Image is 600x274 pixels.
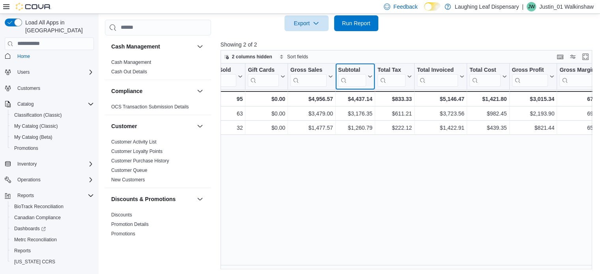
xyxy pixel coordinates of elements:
button: Discounts & Promotions [111,195,194,203]
div: Net Sold [208,66,236,86]
button: Gross Sales [290,66,333,86]
button: Customer [111,122,194,130]
span: Dashboards [11,224,94,233]
span: Promotions [111,231,135,237]
div: Total Cost [469,66,500,86]
div: Gross Sales [290,66,327,74]
span: Inventory [17,161,37,167]
button: [US_STATE] CCRS [8,256,97,267]
span: Catalog [14,99,94,109]
div: Gross Margin [559,66,599,86]
p: | [522,2,523,11]
button: Reports [14,191,37,200]
button: Cash Management [195,42,205,51]
div: 63 [208,109,243,118]
button: Discounts & Promotions [195,194,205,204]
span: Users [14,67,94,77]
h3: Cash Management [111,43,160,50]
div: $0.00 [248,109,285,118]
button: Metrc Reconciliation [8,234,97,245]
span: Home [17,53,30,60]
a: My Catalog (Classic) [11,121,61,131]
span: Home [14,51,94,61]
input: Dark Mode [424,2,441,11]
img: Cova [16,3,51,11]
button: Net Sold [208,66,243,86]
div: Gross Sales [290,66,327,86]
span: My Catalog (Classic) [11,121,94,131]
a: Cash Out Details [111,69,147,75]
button: Promotions [8,143,97,154]
a: New Customers [111,177,145,183]
button: Users [14,67,33,77]
a: Promotion Details [111,222,149,227]
span: Inventory [14,159,94,169]
div: $4,956.57 [290,94,333,104]
a: Reports [11,246,34,255]
div: Gift Cards [248,66,279,74]
div: Net Sold [208,66,236,74]
button: Classification (Classic) [8,110,97,121]
span: [US_STATE] CCRS [14,259,55,265]
span: Metrc Reconciliation [14,237,57,243]
a: Customer Activity List [111,139,157,145]
a: Metrc Reconciliation [11,235,60,244]
button: Total Invoiced [417,66,464,86]
span: Washington CCRS [11,257,94,267]
button: Reports [8,245,97,256]
div: Subtotal [338,66,366,86]
span: 2 columns hidden [232,54,272,60]
div: $821.44 [512,123,554,132]
p: Laughing Leaf Dispensary [455,2,519,11]
a: Promotions [11,144,41,153]
div: $3,479.00 [290,109,333,118]
p: Showing 2 of 2 [221,41,596,48]
div: Total Tax [378,66,406,74]
span: Canadian Compliance [11,213,94,222]
button: Cash Management [111,43,194,50]
span: Export [289,15,324,31]
button: Total Cost [469,66,507,86]
span: Run Report [342,19,370,27]
div: $3,723.56 [417,109,464,118]
div: Justin_01 Walkinshaw [527,2,536,11]
div: $5,146.47 [417,94,464,104]
button: Enter fullscreen [581,52,590,62]
span: Sort fields [287,54,308,60]
a: Home [14,52,33,61]
a: [US_STATE] CCRS [11,257,58,267]
a: OCS Transaction Submission Details [111,104,189,110]
div: $0.00 [248,123,285,132]
a: Customer Queue [111,168,147,173]
h3: Customer [111,122,137,130]
div: Total Cost [469,66,500,74]
button: Catalog [2,99,97,110]
div: $1,422.91 [417,123,464,132]
div: 32 [208,123,243,132]
div: Customer [105,137,211,188]
a: Classification (Classic) [11,110,65,120]
div: $1,477.57 [290,123,333,132]
span: Promotions [11,144,94,153]
div: Total Tax [378,66,406,86]
button: 2 columns hidden [221,52,275,62]
span: Reports [11,246,94,255]
button: Users [2,67,97,78]
div: $4,437.14 [338,94,372,104]
span: Promotion Details [111,221,149,227]
div: Total Invoiced [417,66,458,74]
span: Users [17,69,30,75]
button: Subtotal [338,66,372,86]
button: Display options [568,52,578,62]
span: Customers [14,83,94,93]
h3: Discounts & Promotions [111,195,176,203]
span: BioTrack Reconciliation [11,202,94,211]
div: Compliance [105,102,211,115]
span: Operations [14,175,94,185]
span: Reports [14,248,31,254]
div: Cash Management [105,58,211,80]
button: My Catalog (Classic) [8,121,97,132]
